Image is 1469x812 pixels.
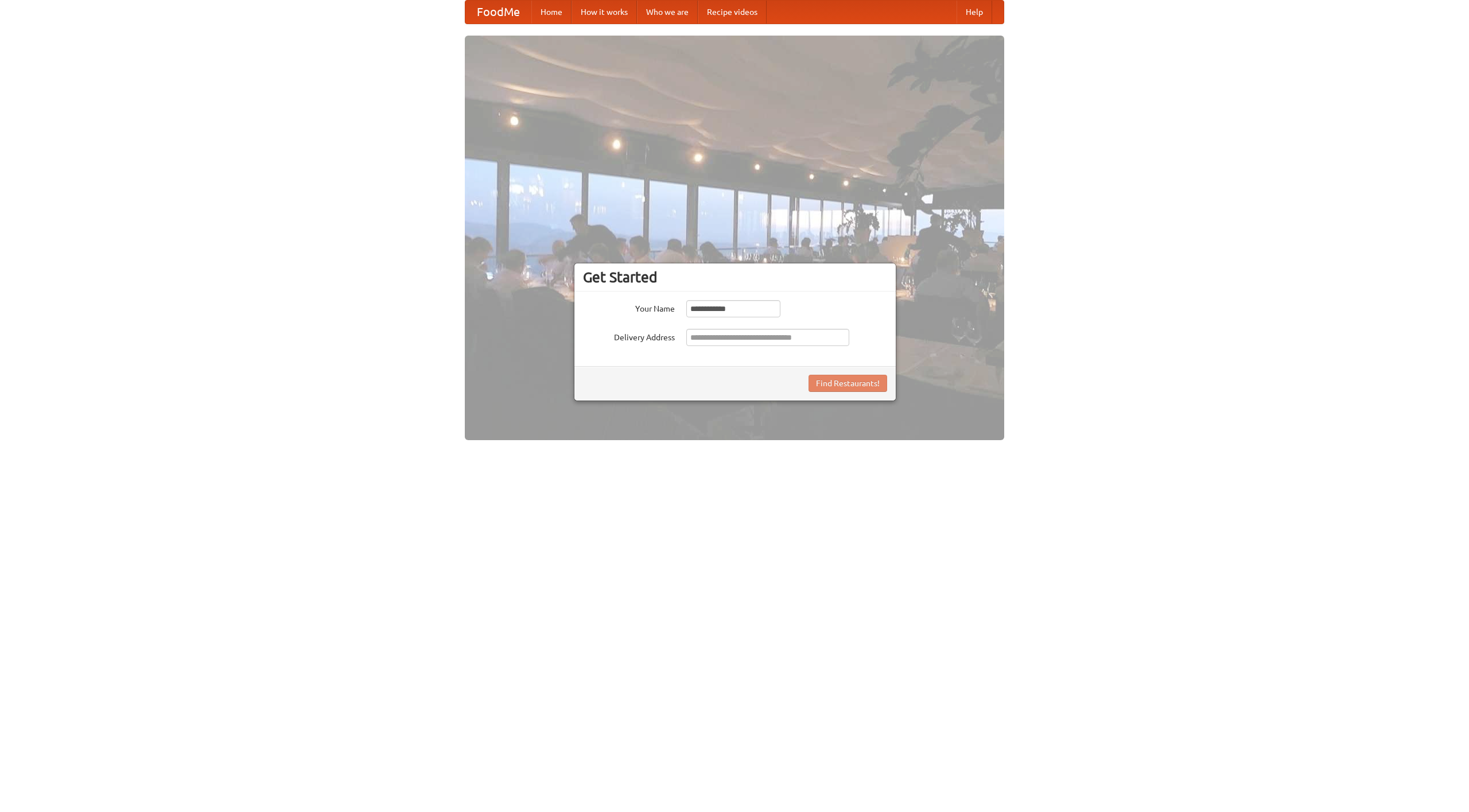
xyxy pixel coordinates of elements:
a: FoodMe [465,1,531,24]
label: Delivery Address [583,329,675,343]
a: Help [957,1,992,24]
a: Home [531,1,572,24]
h3: Get Started [583,269,887,286]
button: Find Restaurants! [809,375,887,392]
a: Who we are [637,1,698,24]
a: How it works [572,1,637,24]
label: Your Name [583,300,675,314]
a: Recipe videos [698,1,767,24]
